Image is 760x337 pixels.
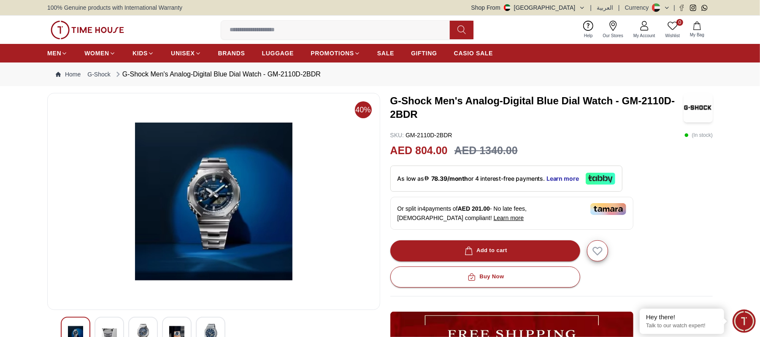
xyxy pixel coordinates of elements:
img: G-Shock Men's Analog-Digital Blue Dial Watch - GM-2110D-2BDR [54,100,373,303]
span: My Bag [687,32,708,38]
a: MEN [47,46,68,61]
span: KIDS [133,49,148,57]
a: SALE [377,46,394,61]
span: 0 [676,19,683,26]
img: United Arab Emirates [504,4,511,11]
span: BRANDS [218,49,245,57]
span: UNISEX [171,49,195,57]
button: Buy Now [390,266,580,288]
a: Instagram [690,5,696,11]
span: 40% [355,101,372,118]
a: CASIO SALE [454,46,493,61]
span: | [618,3,620,12]
h2: AED 804.00 [390,143,448,159]
a: LUGGAGE [262,46,294,61]
div: Hey there! [646,313,718,321]
a: WOMEN [84,46,116,61]
span: CASIO SALE [454,49,493,57]
a: Our Stores [598,19,628,41]
span: Learn more [494,215,524,221]
div: Add to cart [463,246,507,255]
span: | [673,3,675,12]
a: PROMOTIONS [311,46,360,61]
p: GM-2110D-2BDR [390,131,452,139]
a: KIDS [133,46,154,61]
a: 0Wishlist [660,19,685,41]
span: AED 201.00 [458,205,490,212]
p: ( In stock ) [684,131,713,139]
span: SALE [377,49,394,57]
img: G-Shock Men's Analog-Digital Blue Dial Watch - GM-2110D-2BDR [684,93,713,122]
button: العربية [597,3,613,12]
img: ... [51,21,124,39]
a: UNISEX [171,46,201,61]
div: Currency [625,3,652,12]
a: Whatsapp [701,5,708,11]
span: MEN [47,49,61,57]
div: Chat Widget [733,310,756,333]
h3: AED 1340.00 [454,143,518,159]
span: PROMOTIONS [311,49,354,57]
span: LUGGAGE [262,49,294,57]
button: Shop From[GEOGRAPHIC_DATA] [471,3,585,12]
span: | [590,3,592,12]
span: Our Stores [600,33,627,39]
span: 100% Genuine products with International Warranty [47,3,182,12]
span: Wishlist [662,33,683,39]
img: Tamara [590,203,626,215]
button: Add to cart [390,240,580,261]
h3: G-Shock Men's Analog-Digital Blue Dial Watch - GM-2110D-2BDR [390,94,684,121]
a: GIFTING [411,46,437,61]
span: SKU : [390,132,404,139]
a: Home [56,70,81,79]
span: Help [581,33,596,39]
a: G-Shock [87,70,110,79]
div: Buy Now [466,272,504,282]
a: Facebook [679,5,685,11]
div: G-Shock Men's Analog-Digital Blue Dial Watch - GM-2110D-2BDR [114,69,321,79]
p: Talk to our watch expert! [646,322,718,329]
span: GIFTING [411,49,437,57]
span: WOMEN [84,49,109,57]
a: BRANDS [218,46,245,61]
button: My Bag [685,20,709,40]
nav: Breadcrumb [47,63,713,86]
span: My Account [630,33,659,39]
a: Help [579,19,598,41]
div: Or split in 4 payments of - No late fees, [DEMOGRAPHIC_DATA] compliant! [390,197,633,230]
